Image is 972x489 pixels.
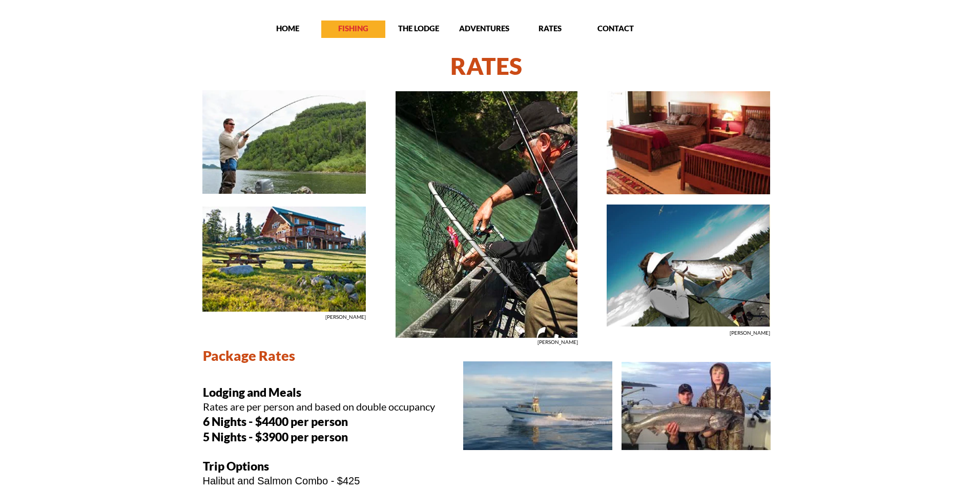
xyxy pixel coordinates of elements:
[463,361,613,451] img: Salt boat on the Cook Inlet in Alaska
[203,347,440,364] p: Package Rates
[203,414,440,429] p: 6 Nights - $4400 per person
[202,90,366,194] img: Fishing on an Alaskan flyout adventure
[256,23,320,33] p: HOME
[321,23,385,33] p: FISHING
[537,338,578,347] p: [PERSON_NAME]
[203,400,440,414] p: Rates are per person and based on double occupancy
[395,91,578,338] img: Catch and release Alaskan salmon
[606,91,771,195] img: Beautiful rooms at our Alaskan fishing lodge
[325,313,366,321] p: [PERSON_NAME]
[203,429,440,444] p: 5 Nights - $3900 per person
[584,23,648,33] p: CONTACT
[518,23,582,33] p: RATES
[606,204,771,327] img: Kiss that Alaskan salmon
[203,458,440,474] p: Trip Options
[179,48,794,85] h1: RATES
[387,23,451,33] p: THE LODGE
[203,474,440,488] p: Halibut and Salmon Combo - $425
[203,384,440,400] p: Lodging and Meals
[730,329,770,337] p: [PERSON_NAME]
[621,361,771,451] img: Trolling for Alaskan salmon in the Cook Inlet
[452,23,516,33] p: ADVENTURES
[202,206,366,312] img: View of the lawn at our Alaskan fishing lodge.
